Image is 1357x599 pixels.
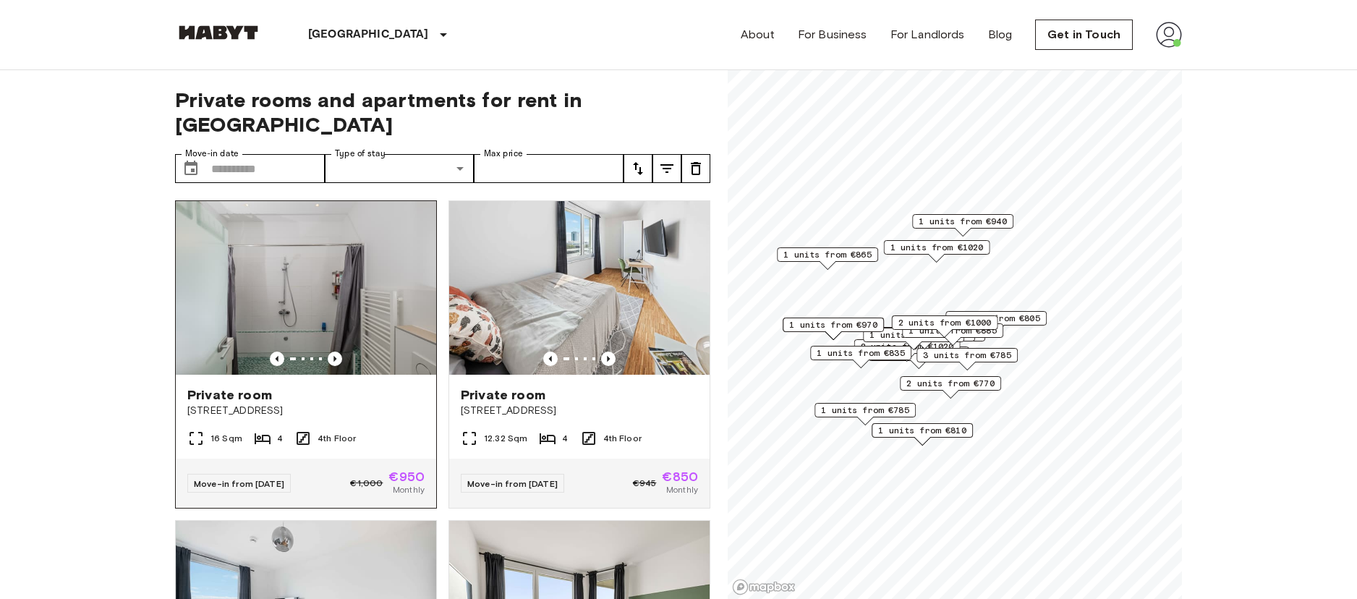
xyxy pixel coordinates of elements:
div: Map marker [814,403,916,425]
a: Marketing picture of unit DE-02-009-001-04HFPrevious imagePrevious imagePrivate room[STREET_ADDRE... [175,200,437,509]
span: Monthly [666,483,698,496]
span: 4 [562,432,568,445]
div: Map marker [892,315,998,338]
a: Blog [988,26,1013,43]
a: For Landlords [890,26,965,43]
a: About [741,26,775,43]
span: 1 units from €1020 [890,241,984,254]
img: Habyt [175,25,262,40]
button: Previous image [601,352,616,366]
span: 4th Floor [603,432,642,445]
div: Map marker [884,240,990,263]
a: Mapbox logo [732,579,796,595]
span: €950 [388,470,425,483]
label: Type of stay [335,148,386,160]
span: 16 Sqm [210,432,242,445]
div: Map marker [945,311,1047,334]
span: 2 units from €1020 [861,340,954,353]
span: €945 [633,477,657,490]
span: [STREET_ADDRESS] [461,404,698,418]
span: [STREET_ADDRESS] [187,404,425,418]
span: Private rooms and apartments for rent in [GEOGRAPHIC_DATA] [175,88,710,137]
div: Map marker [916,348,1018,370]
img: Marketing picture of unit DE-02-022-003-03HF [449,201,710,375]
span: 12.32 Sqm [484,432,527,445]
span: 1 units from €835 [817,347,905,360]
p: [GEOGRAPHIC_DATA] [308,26,429,43]
span: Private room [461,386,545,404]
span: 4 [277,432,283,445]
button: Previous image [270,352,284,366]
div: Map marker [810,346,911,368]
span: Monthly [393,483,425,496]
span: Private room [187,386,272,404]
img: avatar [1156,22,1182,48]
span: 1 units from €970 [789,318,877,331]
span: 1 units from €785 [821,404,909,417]
button: Choose date [176,154,205,183]
a: Get in Touch [1035,20,1133,50]
button: tune [681,154,710,183]
button: tune [624,154,652,183]
div: Map marker [783,318,884,340]
img: Marketing picture of unit DE-02-009-001-04HF [176,201,436,375]
div: Map marker [777,247,878,270]
span: 3 units from €785 [923,349,1011,362]
span: 4th Floor [318,432,356,445]
label: Move-in date [185,148,239,160]
button: Previous image [543,352,558,366]
span: €850 [662,470,698,483]
span: €1,000 [350,477,383,490]
span: 1 units from €940 [919,215,1007,228]
button: Previous image [328,352,342,366]
span: 2 units from €1000 [898,316,992,329]
div: Map marker [900,376,1001,399]
div: Map marker [872,423,973,446]
span: Move-in from [DATE] [467,478,558,489]
span: 1 units from €865 [783,248,872,261]
span: Move-in from [DATE] [194,478,284,489]
a: For Business [798,26,867,43]
span: 1 units from €810 [878,424,966,437]
button: tune [652,154,681,183]
span: 2 units from €770 [906,377,995,390]
span: 1 units from €805 [952,312,1040,325]
a: Marketing picture of unit DE-02-022-003-03HFPrevious imagePrevious imagePrivate room[STREET_ADDRE... [448,200,710,509]
div: Map marker [912,214,1013,237]
label: Max price [484,148,523,160]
